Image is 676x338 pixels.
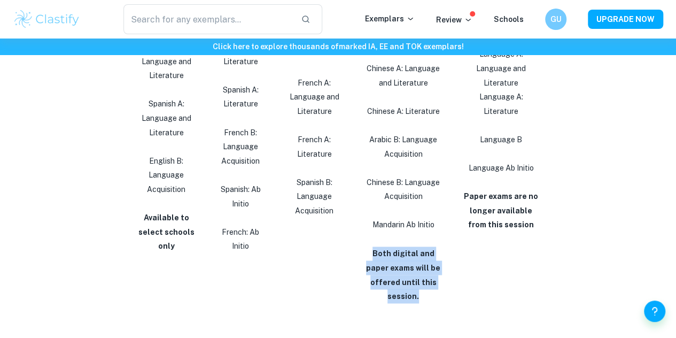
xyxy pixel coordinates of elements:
p: French A: Literature [285,133,343,161]
p: Language A: Language and Literature [463,47,539,90]
p: Spanish A: Language and Literature [137,97,196,140]
p: French A: Language and Literature [285,76,343,119]
button: UPGRADE NOW [588,10,663,29]
p: Language B [463,133,539,147]
h6: Click here to explore thousands of marked IA, EE and TOK exemplars ! [2,41,674,52]
button: Help and Feedback [644,301,665,322]
strong: Available to select schools only [138,213,195,250]
p: Spanish A: Literature [213,83,268,111]
img: Clastify logo [13,9,81,30]
p: English A: Language and Literature [137,40,196,83]
p: Language Ab Initio [463,161,539,175]
p: Spanish B: Language Acquisition [285,175,343,218]
p: Arabic B: Language Acquisition [360,133,446,161]
strong: Both digital and paper exams will be offered until this session. [366,249,440,301]
p: Chinese A: Literature [360,104,446,119]
p: Chinese A: Language and Literature [360,62,446,90]
a: Schools [494,15,524,24]
p: Chinese B: Language Acquisition [360,175,446,204]
p: Exemplars [365,13,415,25]
input: Search for any exemplars... [123,4,292,34]
button: GU [545,9,566,30]
h6: GU [550,13,562,25]
p: French B: Language Acquisition [213,126,268,168]
strong: Paper exams are no longer available from this session [464,192,538,229]
p: French: Ab Initio [213,225,268,253]
p: Language A: Literature [463,90,539,118]
p: Mandarin Ab Initio [360,218,446,232]
p: Spanish: Ab Initio [213,182,268,211]
p: English B: Language Acquisition [137,154,196,197]
p: Review [436,14,472,26]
